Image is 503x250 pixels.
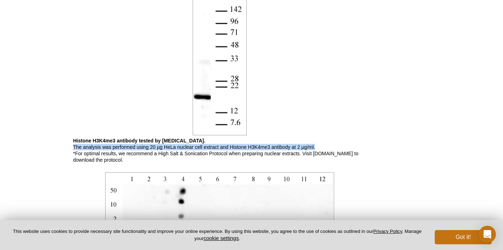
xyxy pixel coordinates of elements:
[435,230,492,244] button: Got it!
[373,229,402,234] a: Privacy Policy
[479,226,496,243] div: Open Intercom Messenger
[73,137,366,163] p: The analysis was performed using 20 µg HeLa nuclear cell extract and Histone H3K4me3 antibody at ...
[73,138,205,144] b: Histone H3K4me3 antibody tested by [MEDICAL_DATA].
[203,235,239,241] button: cookie settings
[11,228,423,242] p: This website uses cookies to provide necessary site functionality and improve your online experie...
